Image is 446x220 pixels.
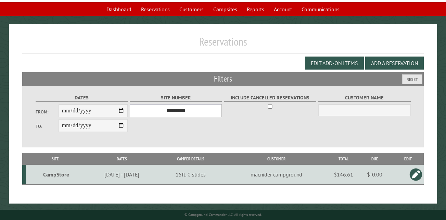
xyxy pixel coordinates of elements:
th: Edit [392,153,424,165]
th: Customer [223,153,330,165]
h2: Filters [22,72,424,85]
button: Reset [402,74,422,84]
label: Dates [36,94,128,102]
a: Customers [175,3,208,16]
a: Account [270,3,296,16]
th: Due [357,153,392,165]
small: © Campground Commander LLC. All rights reserved. [184,212,262,217]
a: Reports [243,3,268,16]
td: $-0.00 [357,165,392,184]
a: Reservations [137,3,174,16]
a: Campsites [209,3,241,16]
button: Add a Reservation [365,57,424,70]
th: Total [330,153,357,165]
h1: Reservations [22,35,424,54]
label: Site Number [130,94,222,102]
label: Include Cancelled Reservations [224,94,316,102]
th: Site [26,153,85,165]
a: Dashboard [102,3,136,16]
th: Camper Details [159,153,223,165]
a: Communications [297,3,344,16]
label: From: [36,109,59,115]
div: CampStore [28,171,84,178]
button: Edit Add-on Items [305,57,364,70]
td: macnider campground [223,165,330,184]
th: Dates [85,153,158,165]
div: [DATE] - [DATE] [86,171,158,178]
label: To: [36,123,59,130]
label: Customer Name [318,94,410,102]
td: $146.61 [330,165,357,184]
td: 15ft, 0 slides [159,165,223,184]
